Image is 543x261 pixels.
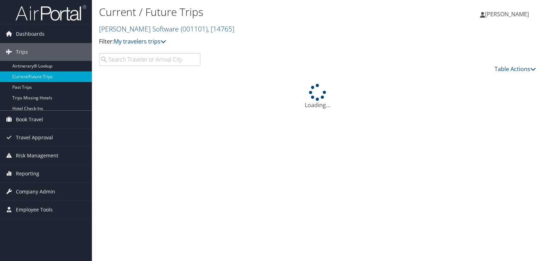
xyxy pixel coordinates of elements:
span: , [ 14765 ] [208,24,234,34]
span: Employee Tools [16,201,53,219]
div: Loading... [99,84,536,109]
a: [PERSON_NAME] Software [99,24,234,34]
span: Book Travel [16,111,43,128]
img: airportal-logo.png [16,5,86,21]
input: Search Traveler or Arrival City [99,53,200,66]
span: Reporting [16,165,39,182]
p: Filter: [99,37,390,46]
span: Risk Management [16,147,58,164]
span: ( 001101 ) [181,24,208,34]
a: Table Actions [495,65,536,73]
span: [PERSON_NAME] [485,10,529,18]
a: My travelers trips [114,37,166,45]
h1: Current / Future Trips [99,5,390,19]
span: Company Admin [16,183,55,201]
span: Dashboards [16,25,45,43]
a: [PERSON_NAME] [480,4,536,25]
span: Trips [16,43,28,61]
span: Travel Approval [16,129,53,146]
